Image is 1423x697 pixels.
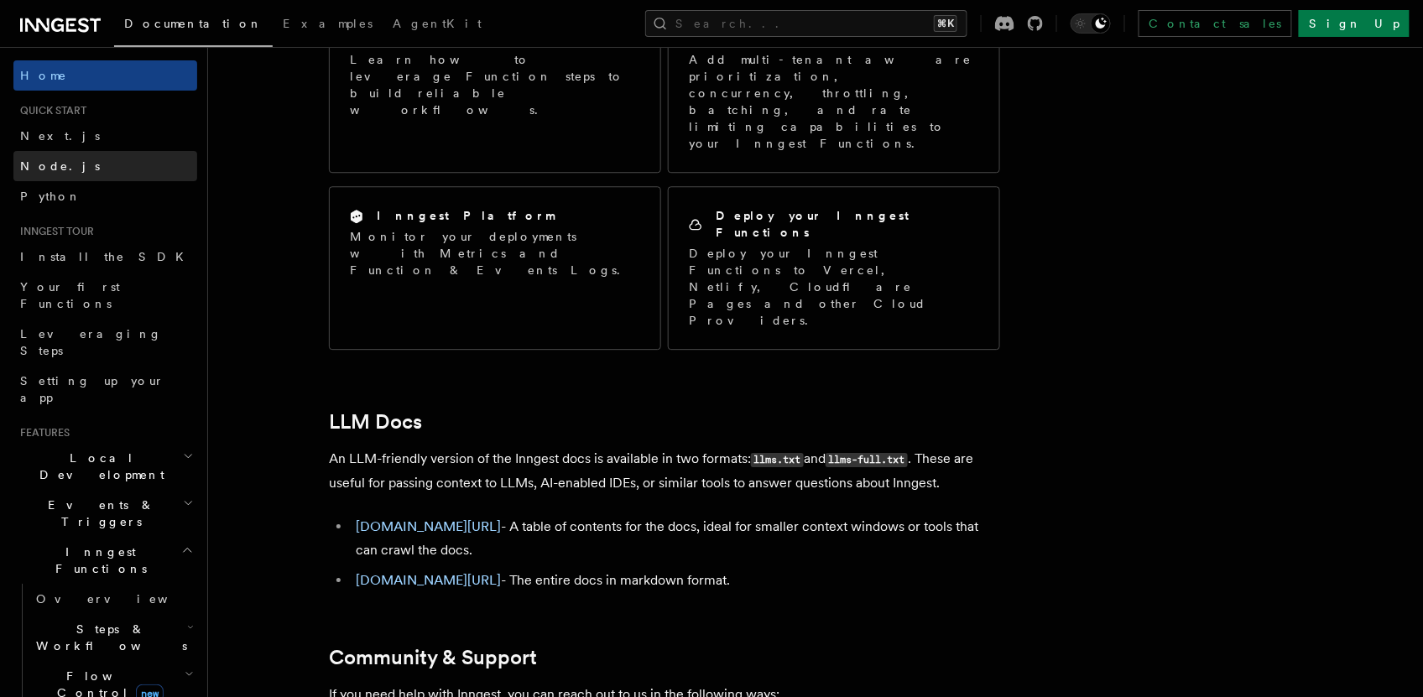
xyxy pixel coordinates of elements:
[329,186,661,350] a: Inngest PlatformMonitor your deployments with Metrics and Function & Events Logs.
[356,518,501,534] a: [DOMAIN_NAME][URL]
[29,614,197,661] button: Steps & Workflows
[751,453,804,467] code: llms.txt
[13,60,197,91] a: Home
[668,186,1000,350] a: Deploy your Inngest FunctionsDeploy your Inngest Functions to Vercel, Netlify, Cloudflare Pages a...
[350,51,640,118] p: Learn how to leverage Function steps to build reliable workflows.
[13,537,197,584] button: Inngest Functions
[29,621,187,654] span: Steps & Workflows
[13,544,181,577] span: Inngest Functions
[13,497,183,530] span: Events & Triggers
[13,450,183,483] span: Local Development
[29,584,197,614] a: Overview
[689,51,979,152] p: Add multi-tenant aware prioritization, concurrency, throttling, batching, and rate limiting capab...
[351,569,1000,592] li: - The entire docs in markdown format.
[114,5,273,47] a: Documentation
[934,15,957,32] kbd: ⌘K
[645,10,967,37] button: Search...⌘K
[329,447,1000,495] p: An LLM-friendly version of the Inngest docs is available in two formats: and . These are useful f...
[20,129,100,143] span: Next.js
[351,515,1000,562] li: - A table of contents for the docs, ideal for smaller context windows or tools that can crawl the...
[13,319,197,366] a: Leveraging Steps
[668,9,1000,173] a: Flow ControlAdd multi-tenant aware prioritization, concurrency, throttling, batching, and rate li...
[716,207,979,241] h2: Deploy your Inngest Functions
[393,17,482,30] span: AgentKit
[329,410,422,434] a: LLM Docs
[350,228,640,278] p: Monitor your deployments with Metrics and Function & Events Logs.
[13,272,197,319] a: Your first Functions
[273,5,383,45] a: Examples
[13,242,197,272] a: Install the SDK
[826,453,908,467] code: llms-full.txt
[283,17,373,30] span: Examples
[13,443,197,490] button: Local Development
[13,104,86,117] span: Quick start
[20,159,100,173] span: Node.js
[13,181,197,211] a: Python
[13,225,94,238] span: Inngest tour
[20,250,194,263] span: Install the SDK
[383,5,492,45] a: AgentKit
[20,374,164,404] span: Setting up your app
[13,490,197,537] button: Events & Triggers
[1139,10,1292,37] a: Contact sales
[329,9,661,173] a: Function stepsLearn how to leverage Function steps to build reliable workflows.
[13,426,70,440] span: Features
[689,245,979,329] p: Deploy your Inngest Functions to Vercel, Netlify, Cloudflare Pages and other Cloud Providers.
[1071,13,1111,34] button: Toggle dark mode
[377,207,555,224] h2: Inngest Platform
[356,572,501,588] a: [DOMAIN_NAME][URL]
[20,190,81,203] span: Python
[20,327,162,357] span: Leveraging Steps
[13,121,197,151] a: Next.js
[13,151,197,181] a: Node.js
[1299,10,1410,37] a: Sign Up
[124,17,263,30] span: Documentation
[13,366,197,413] a: Setting up your app
[36,592,209,606] span: Overview
[329,646,537,669] a: Community & Support
[20,67,67,84] span: Home
[20,280,120,310] span: Your first Functions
